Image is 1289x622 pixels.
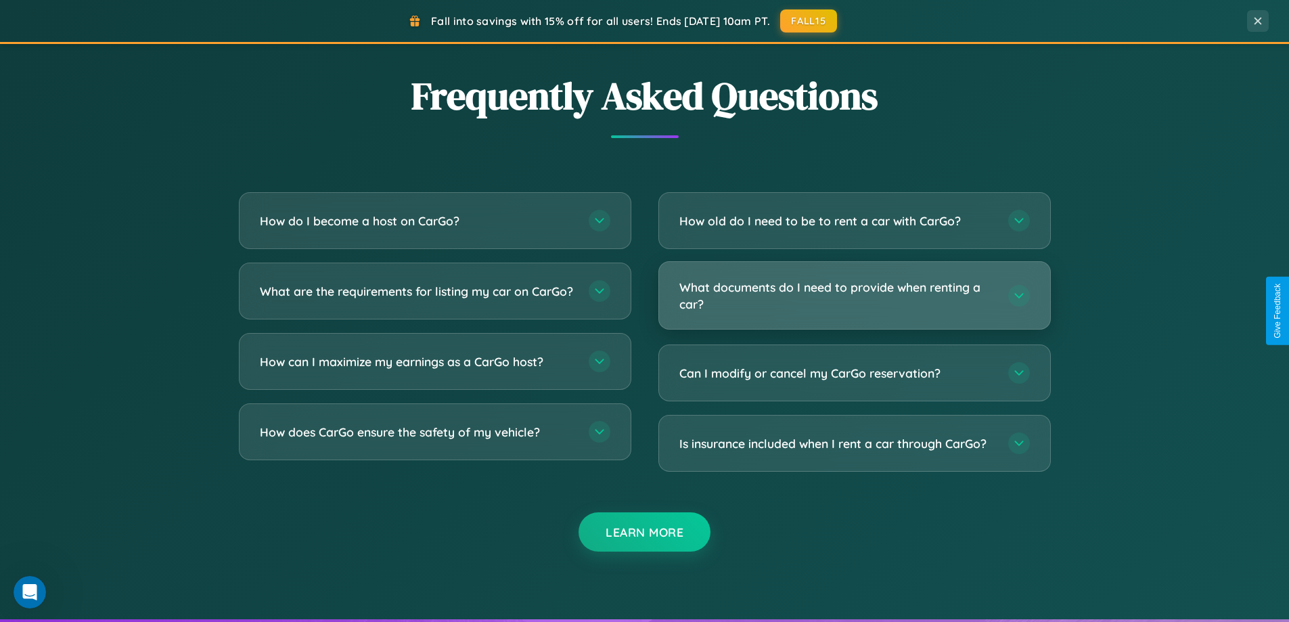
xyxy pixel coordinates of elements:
h3: How old do I need to be to rent a car with CarGo? [679,213,995,229]
span: Fall into savings with 15% off for all users! Ends [DATE] 10am PT. [431,14,770,28]
h3: Is insurance included when I rent a car through CarGo? [679,435,995,452]
h3: How do I become a host on CarGo? [260,213,575,229]
button: Learn More [579,512,710,552]
h2: Frequently Asked Questions [239,70,1051,122]
iframe: Intercom live chat [14,576,46,608]
h3: How can I maximize my earnings as a CarGo host? [260,353,575,370]
h3: What documents do I need to provide when renting a car? [679,279,995,312]
button: FALL15 [780,9,837,32]
div: Give Feedback [1273,284,1282,338]
h3: How does CarGo ensure the safety of my vehicle? [260,424,575,441]
h3: Can I modify or cancel my CarGo reservation? [679,365,995,382]
h3: What are the requirements for listing my car on CarGo? [260,283,575,300]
